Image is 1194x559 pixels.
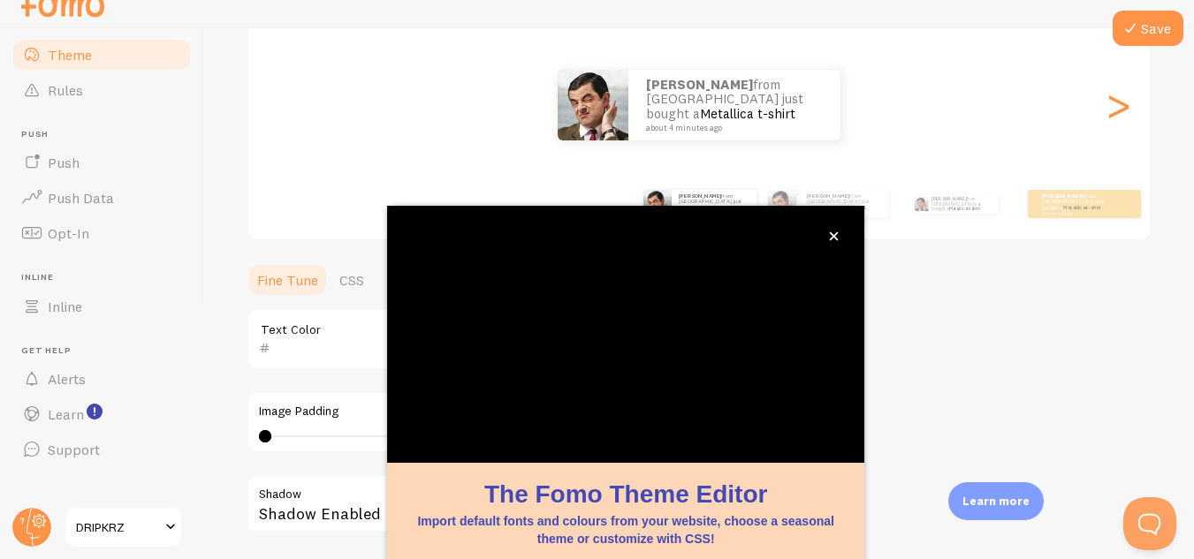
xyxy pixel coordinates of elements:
[1107,42,1129,169] div: Next slide
[21,129,193,140] span: Push
[1123,497,1176,550] iframe: Help Scout Beacon - Open
[807,193,849,200] strong: [PERSON_NAME]
[247,262,329,298] a: Fine Tune
[807,193,881,215] p: from [GEOGRAPHIC_DATA] just bought a
[1113,11,1183,46] button: Save
[11,215,193,251] a: Opt-In
[48,81,83,99] span: Rules
[825,227,843,246] button: close,
[643,190,672,218] img: Fomo
[11,37,193,72] a: Theme
[48,370,86,388] span: Alerts
[408,477,843,511] h1: The Fomo Theme Editor
[11,361,193,397] a: Alerts
[247,474,777,539] div: Shadow Enabled
[700,105,795,122] a: Metallica t-shirt
[700,204,738,211] a: Metallica t-shirt
[949,206,979,211] a: Metallica t-shirt
[768,190,796,218] img: Fomo
[21,272,193,283] span: Inline
[11,145,193,180] a: Push
[646,124,818,132] small: about 4 minutes ago
[962,493,1030,510] p: Learn more
[11,180,193,215] a: Push Data
[914,197,928,211] img: Fomo
[948,482,1044,520] div: Learn more
[1063,204,1101,211] a: Metallica t-shirt
[679,193,721,200] strong: [PERSON_NAME]
[21,345,193,357] span: Get Help
[48,224,89,242] span: Opt-In
[807,211,879,215] small: about 4 minutes ago
[64,506,183,548] a: DRIPKRZ
[259,404,764,419] label: Image Padding
[932,196,967,201] strong: [PERSON_NAME]
[646,76,753,93] strong: [PERSON_NAME]
[646,78,823,132] p: from [GEOGRAPHIC_DATA] just bought a
[11,72,193,108] a: Rules
[11,289,193,324] a: Inline
[408,512,843,548] p: Import default fonts and colours from your website, choose a seasonal theme or customize with CSS!
[48,441,100,458] span: Support
[828,204,866,211] a: Metallica t-shirt
[48,46,92,64] span: Theme
[329,262,375,298] a: CSS
[679,193,749,215] p: from [GEOGRAPHIC_DATA] just bought a
[1042,211,1111,215] small: about 4 minutes ago
[76,517,160,538] span: DRIPKRZ
[48,154,80,171] span: Push
[558,70,628,140] img: Fomo
[11,397,193,432] a: Learn
[48,298,82,315] span: Inline
[87,404,103,419] svg: <p>Watch New Feature Tutorials!</p>
[48,405,84,423] span: Learn
[1042,193,1084,200] strong: [PERSON_NAME]
[48,189,114,207] span: Push Data
[932,194,991,214] p: from [GEOGRAPHIC_DATA] just bought a
[1042,193,1113,215] p: from [GEOGRAPHIC_DATA] just bought a
[11,432,193,467] a: Support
